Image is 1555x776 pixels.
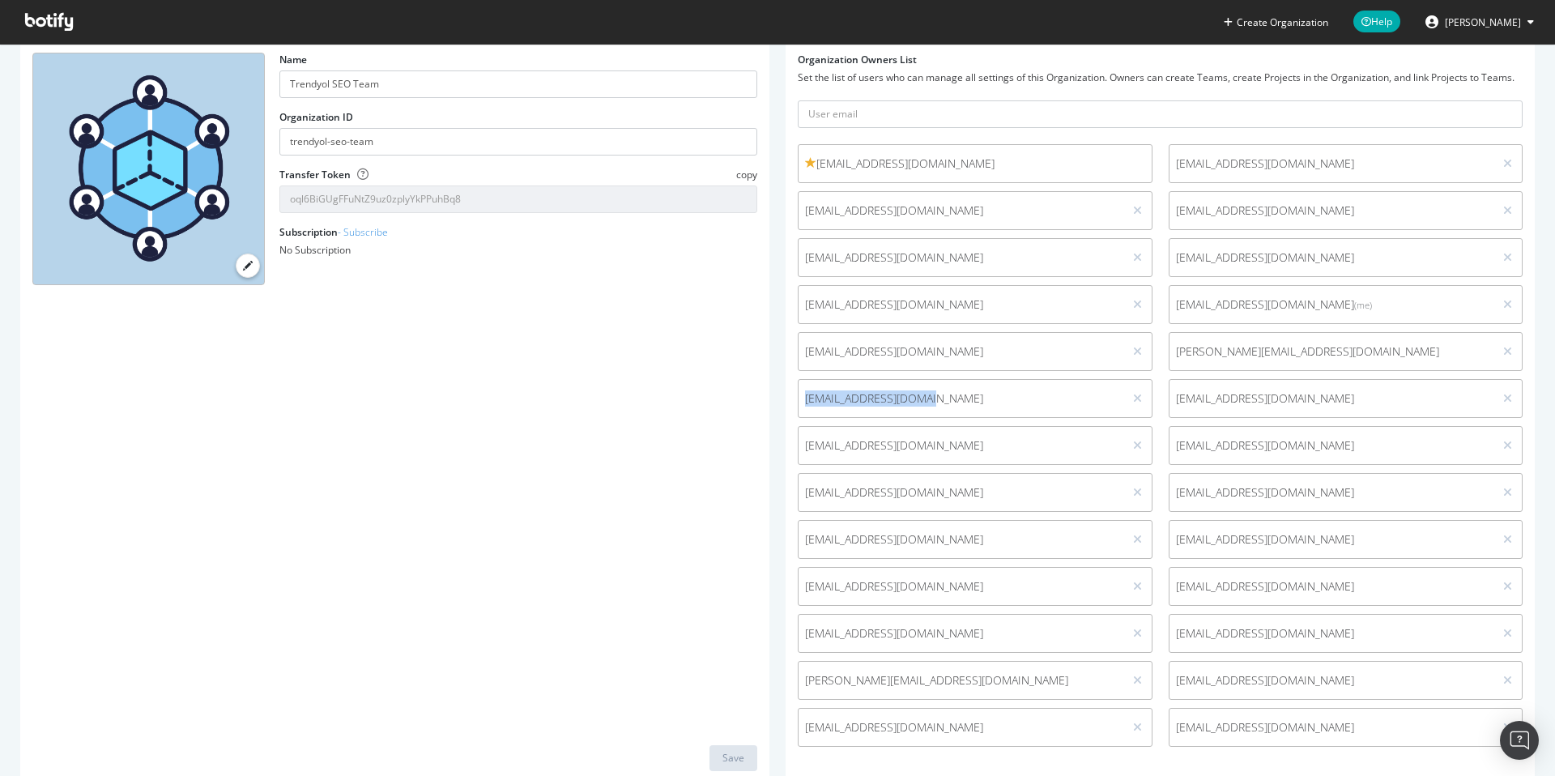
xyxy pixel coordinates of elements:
[279,225,388,239] label: Subscription
[1500,721,1539,760] div: Open Intercom Messenger
[279,53,307,66] label: Name
[1354,299,1372,311] small: (me)
[1176,390,1488,407] span: [EMAIL_ADDRESS][DOMAIN_NAME]
[1176,531,1488,548] span: [EMAIL_ADDRESS][DOMAIN_NAME]
[805,390,1117,407] span: [EMAIL_ADDRESS][DOMAIN_NAME]
[736,168,757,181] span: copy
[1176,719,1488,735] span: [EMAIL_ADDRESS][DOMAIN_NAME]
[805,249,1117,266] span: [EMAIL_ADDRESS][DOMAIN_NAME]
[805,719,1117,735] span: [EMAIL_ADDRESS][DOMAIN_NAME]
[1176,578,1488,595] span: [EMAIL_ADDRESS][DOMAIN_NAME]
[1176,437,1488,454] span: [EMAIL_ADDRESS][DOMAIN_NAME]
[805,296,1117,313] span: [EMAIL_ADDRESS][DOMAIN_NAME]
[1353,11,1400,32] span: Help
[805,531,1117,548] span: [EMAIL_ADDRESS][DOMAIN_NAME]
[279,168,351,181] label: Transfer Token
[805,437,1117,454] span: [EMAIL_ADDRESS][DOMAIN_NAME]
[1176,672,1488,689] span: [EMAIL_ADDRESS][DOMAIN_NAME]
[722,751,744,765] div: Save
[1176,203,1488,219] span: [EMAIL_ADDRESS][DOMAIN_NAME]
[1445,15,1521,29] span: Mert Atila
[1176,249,1488,266] span: [EMAIL_ADDRESS][DOMAIN_NAME]
[709,745,757,771] button: Save
[1412,9,1547,35] button: [PERSON_NAME]
[798,100,1523,128] input: User email
[805,343,1117,360] span: [EMAIL_ADDRESS][DOMAIN_NAME]
[805,203,1117,219] span: [EMAIL_ADDRESS][DOMAIN_NAME]
[1176,296,1488,313] span: [EMAIL_ADDRESS][DOMAIN_NAME]
[279,70,757,98] input: name
[798,53,917,66] label: Organization Owners List
[1176,625,1488,642] span: [EMAIL_ADDRESS][DOMAIN_NAME]
[805,484,1117,501] span: [EMAIL_ADDRESS][DOMAIN_NAME]
[1176,156,1488,172] span: [EMAIL_ADDRESS][DOMAIN_NAME]
[279,243,757,257] div: No Subscription
[1223,15,1329,30] button: Create Organization
[805,672,1117,689] span: [PERSON_NAME][EMAIL_ADDRESS][DOMAIN_NAME]
[338,225,388,239] a: - Subscribe
[805,625,1117,642] span: [EMAIL_ADDRESS][DOMAIN_NAME]
[1176,484,1488,501] span: [EMAIL_ADDRESS][DOMAIN_NAME]
[798,70,1523,84] div: Set the list of users who can manage all settings of this Organization. Owners can create Teams, ...
[279,128,757,156] input: Organization ID
[279,110,353,124] label: Organization ID
[1176,343,1488,360] span: [PERSON_NAME][EMAIL_ADDRESS][DOMAIN_NAME]
[805,156,1145,172] span: [EMAIL_ADDRESS][DOMAIN_NAME]
[805,578,1117,595] span: [EMAIL_ADDRESS][DOMAIN_NAME]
